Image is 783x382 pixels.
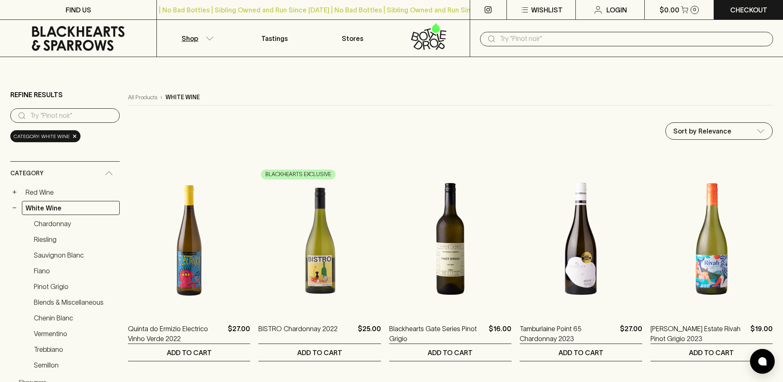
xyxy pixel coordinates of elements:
p: ADD TO CART [428,348,473,358]
input: Try “Pinot noir” [30,109,113,122]
button: ADD TO CART [520,344,642,361]
a: Sauvignon Blanc [30,248,120,262]
a: All Products [128,93,157,102]
button: + [10,188,19,196]
p: Shop [182,33,198,43]
div: Sort by Relevance [666,123,772,139]
a: Riesling [30,232,120,246]
a: Red Wine [22,185,120,199]
a: Blackhearts Gate Series Pinot Grigio [389,324,485,344]
button: ADD TO CART [389,344,511,361]
button: ADD TO CART [258,344,381,361]
a: Trebbiano [30,342,120,356]
p: › [161,93,162,102]
p: $27.00 [228,324,250,344]
a: Stores [313,20,391,57]
a: White Wine [22,201,120,215]
input: Try "Pinot noir" [500,32,766,45]
a: Pinot Grigio [30,279,120,294]
p: Refine Results [10,90,63,100]
p: $16.00 [489,324,511,344]
a: Blends & Miscellaneous [30,295,120,309]
button: ADD TO CART [651,344,773,361]
p: Sort by Relevance [673,126,731,136]
p: white wine [166,93,200,102]
p: $27.00 [620,324,642,344]
button: ADD TO CART [128,344,250,361]
a: Fiano [30,264,120,278]
img: BISTRO Chardonnay 2022 [258,167,381,311]
img: Tamburlaine Point 65 Chardonnay 2023 [520,167,642,311]
p: Wishlist [531,5,563,15]
button: Shop [157,20,235,57]
p: ADD TO CART [689,348,734,358]
p: ADD TO CART [167,348,212,358]
a: Chardonnay [30,217,120,231]
p: $25.00 [358,324,381,344]
a: [PERSON_NAME] Estate Rivah Pinot Grigio 2023 [651,324,747,344]
p: Login [606,5,627,15]
img: Gill Estate Rivah Pinot Grigio 2023 [651,167,773,311]
p: Tastings [261,33,288,43]
a: Tamburlaine Point 65 Chardonnay 2023 [520,324,616,344]
a: Vermentino [30,327,120,341]
button: − [10,204,19,212]
p: FIND US [66,5,91,15]
span: Category [10,168,43,179]
div: Category [10,162,120,185]
p: $19.00 [750,324,773,344]
p: ADD TO CART [558,348,603,358]
span: Category: white wine [14,132,70,141]
img: Quinta do Ermizio Electrico Vinho Verde 2022 [128,167,250,311]
a: Quinta do Ermizio Electrico Vinho Verde 2022 [128,324,225,344]
img: bubble-icon [758,357,766,365]
a: Semillon [30,358,120,372]
a: Chenin Blanc [30,311,120,325]
p: $0.00 [660,5,679,15]
a: BISTRO Chardonnay 2022 [258,324,338,344]
span: × [72,132,77,141]
p: Stores [342,33,363,43]
p: 0 [693,7,696,12]
p: ADD TO CART [297,348,342,358]
a: Tastings [235,20,313,57]
p: Checkout [730,5,767,15]
img: Blackhearts Gate Series Pinot Grigio [389,167,511,311]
